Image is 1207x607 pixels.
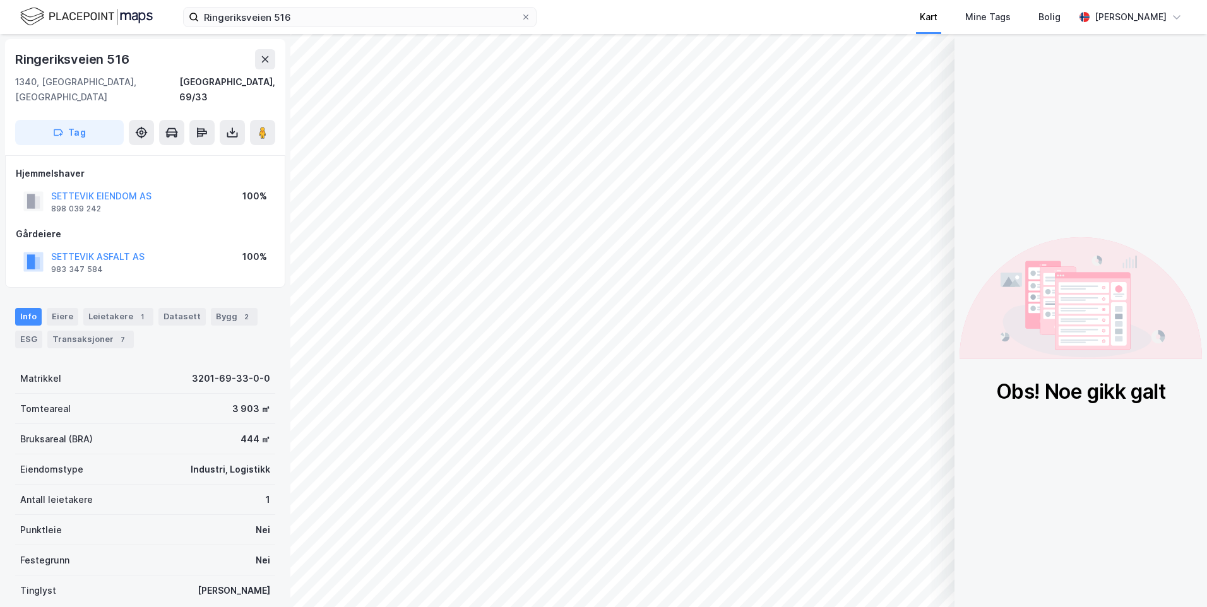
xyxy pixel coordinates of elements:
button: Tag [15,120,124,145]
div: 983 347 584 [51,264,103,274]
div: 444 ㎡ [241,432,270,447]
div: 1 [136,310,148,323]
div: Punktleie [20,522,62,538]
div: Kart [920,9,937,25]
div: 3 903 ㎡ [232,401,270,416]
div: Festegrunn [20,553,69,568]
div: 1 [266,492,270,507]
div: Gårdeiere [16,227,275,242]
div: Industri, Logistikk [191,462,270,477]
div: 898 039 242 [51,204,101,214]
div: Nei [256,553,270,568]
div: Antall leietakere [20,492,93,507]
div: ESG [15,331,42,348]
input: Søk på adresse, matrikkel, gårdeiere, leietakere eller personer [199,8,521,27]
div: Hjemmelshaver [16,166,275,181]
img: logo.f888ab2527a4732fd821a326f86c7f29.svg [20,6,153,28]
div: 1340, [GEOGRAPHIC_DATA], [GEOGRAPHIC_DATA] [15,74,179,105]
div: Ringeriksveien 516 [15,49,131,69]
div: Obs! Noe gikk galt [996,379,1166,404]
div: 2 [240,310,253,323]
div: [PERSON_NAME] [1095,9,1167,25]
div: Nei [256,522,270,538]
div: Eiendomstype [20,462,83,477]
div: 100% [242,249,267,264]
div: Info [15,308,42,326]
div: 100% [242,189,267,204]
div: Eiere [47,308,78,326]
div: [PERSON_NAME] [198,583,270,598]
iframe: Chat Widget [1144,546,1207,607]
div: Transaksjoner [47,331,134,348]
div: Leietakere [83,308,153,326]
div: Mine Tags [965,9,1011,25]
div: 3201-69-33-0-0 [192,371,270,386]
div: Datasett [158,308,206,326]
div: Bolig [1038,9,1061,25]
div: Bruksareal (BRA) [20,432,93,447]
div: Tomteareal [20,401,71,416]
div: Tinglyst [20,583,56,598]
div: 7 [116,333,129,346]
div: Bygg [211,308,258,326]
div: [GEOGRAPHIC_DATA], 69/33 [179,74,275,105]
div: Matrikkel [20,371,61,386]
